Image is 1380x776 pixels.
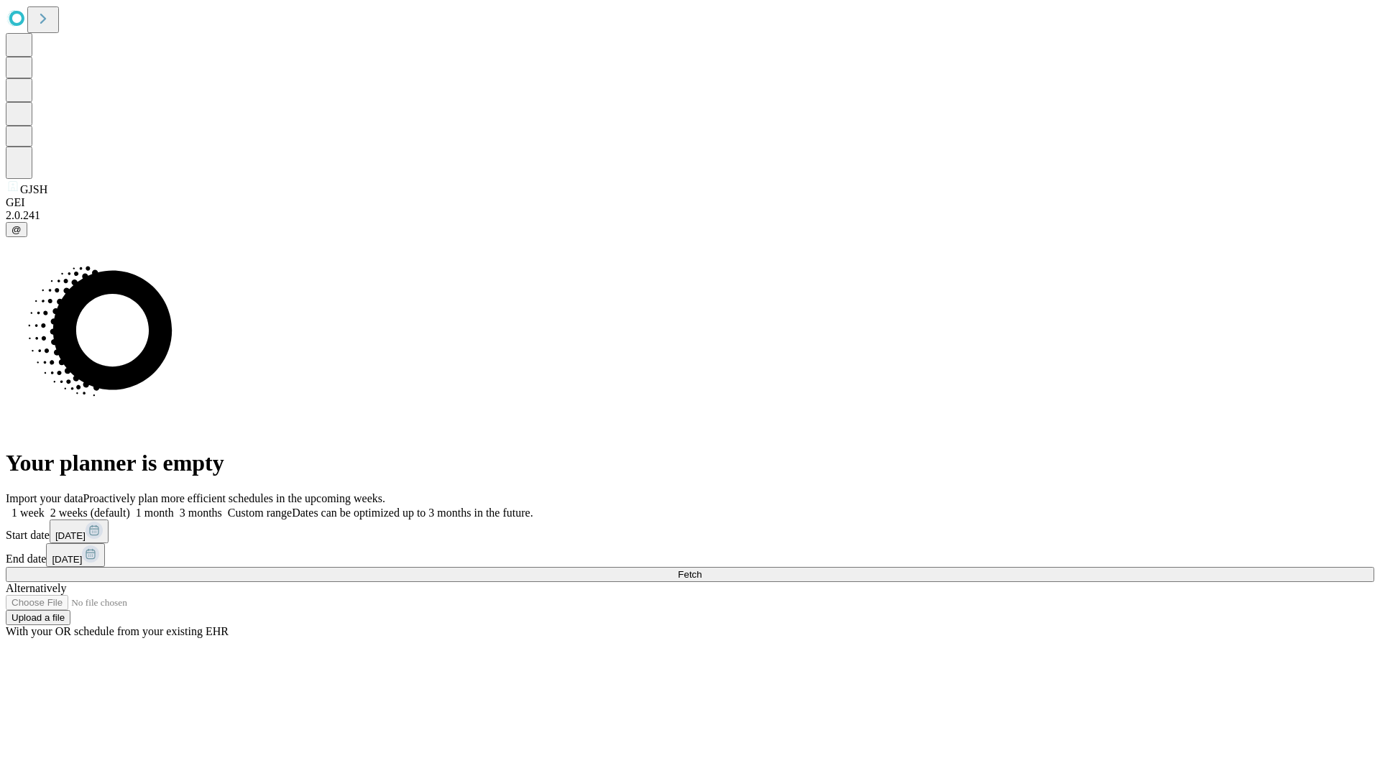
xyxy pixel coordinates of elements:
span: Import your data [6,492,83,504]
button: Fetch [6,567,1374,582]
span: 1 month [136,507,174,519]
span: [DATE] [52,554,82,565]
span: Alternatively [6,582,66,594]
span: [DATE] [55,530,86,541]
button: @ [6,222,27,237]
span: Dates can be optimized up to 3 months in the future. [292,507,533,519]
span: 2 weeks (default) [50,507,130,519]
span: With your OR schedule from your existing EHR [6,625,229,637]
h1: Your planner is empty [6,450,1374,476]
div: 2.0.241 [6,209,1374,222]
div: GEI [6,196,1374,209]
span: @ [11,224,22,235]
button: Upload a file [6,610,70,625]
button: [DATE] [50,519,109,543]
span: Proactively plan more efficient schedules in the upcoming weeks. [83,492,385,504]
span: 1 week [11,507,45,519]
button: [DATE] [46,543,105,567]
span: 3 months [180,507,222,519]
span: GJSH [20,183,47,195]
div: End date [6,543,1374,567]
span: Fetch [678,569,701,580]
span: Custom range [228,507,292,519]
div: Start date [6,519,1374,543]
